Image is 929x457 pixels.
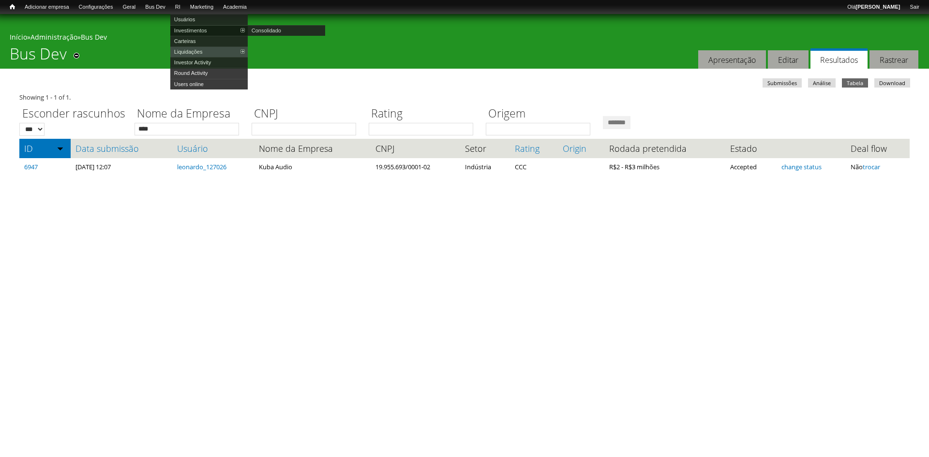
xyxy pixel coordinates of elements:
a: Configurações [74,2,118,12]
a: Academia [218,2,252,12]
td: Kuba Audio [254,158,371,176]
a: Olá[PERSON_NAME] [842,2,905,12]
th: Setor [460,139,510,158]
strong: [PERSON_NAME] [855,4,900,10]
td: 19.955.693/0001-02 [371,158,460,176]
td: [DATE] 12:07 [71,158,172,176]
td: CCC [510,158,558,176]
a: Análise [808,78,836,88]
th: Rodada pretendida [604,139,725,158]
label: CNPJ [252,105,362,123]
a: Usuário [177,144,250,153]
a: ID [24,144,66,153]
a: Bus Dev [81,32,107,42]
td: Não [846,158,910,176]
a: Data submissão [75,144,167,153]
img: ordem crescente [57,145,63,151]
label: Rating [369,105,479,123]
th: CNPJ [371,139,460,158]
a: Origin [563,144,599,153]
a: Download [874,78,910,88]
a: Geral [118,2,140,12]
a: Adicionar empresa [20,2,74,12]
label: Nome da Empresa [135,105,245,123]
a: Início [5,2,20,12]
span: Início [10,3,15,10]
a: Administração [30,32,77,42]
div: Showing 1 - 1 of 1. [19,92,910,102]
a: Sair [905,2,924,12]
a: Submissões [763,78,802,88]
a: RI [170,2,185,12]
a: leonardo_127026 [177,162,226,171]
h1: Bus Dev [10,44,67,69]
a: change status [781,162,822,171]
th: Deal flow [846,139,910,158]
a: Rastrear [869,50,918,69]
a: Editar [768,50,809,69]
td: Indústria [460,158,510,176]
a: Rating [515,144,553,153]
a: Bus Dev [140,2,170,12]
a: trocar [863,162,880,171]
a: Início [10,32,27,42]
a: 6947 [24,162,38,171]
td: Accepted [725,158,777,176]
th: Nome da Empresa [254,139,371,158]
a: Tabela [842,78,868,88]
label: Esconder rascunhos [19,105,128,123]
th: Estado [725,139,777,158]
label: Origem [486,105,597,123]
td: R$2 - R$3 milhões [604,158,725,176]
div: » » [10,32,919,44]
a: Apresentação [698,50,766,69]
a: Marketing [185,2,218,12]
a: Resultados [810,48,868,69]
